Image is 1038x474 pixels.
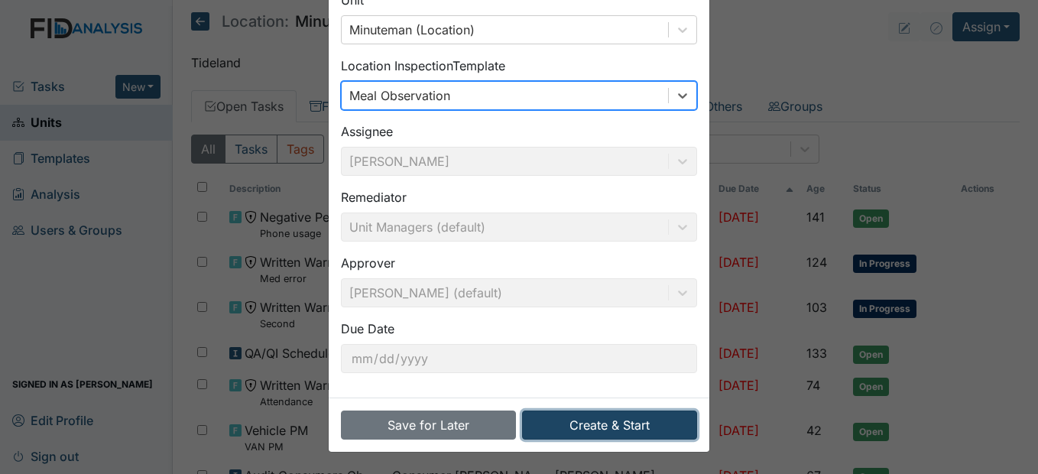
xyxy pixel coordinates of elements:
[341,57,505,75] label: Location Inspection Template
[341,122,393,141] label: Assignee
[522,411,697,440] button: Create & Start
[341,254,395,272] label: Approver
[341,411,516,440] button: Save for Later
[341,320,394,338] label: Due Date
[341,188,407,206] label: Remediator
[349,21,475,39] div: Minuteman (Location)
[349,86,450,105] div: Meal Observation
